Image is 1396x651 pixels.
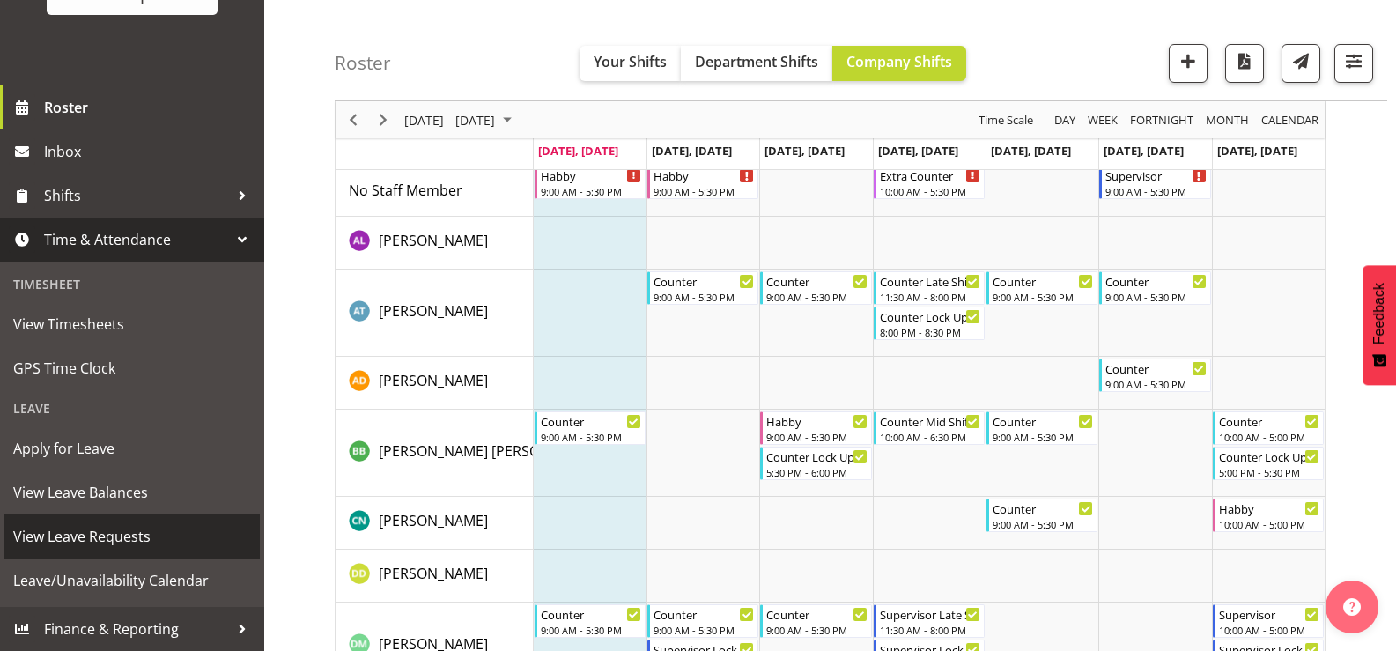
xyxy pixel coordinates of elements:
[1105,290,1206,304] div: 9:00 AM - 5:30 PM
[4,390,260,426] div: Leave
[654,272,754,290] div: Counter
[1127,109,1197,131] button: Fortnight
[13,355,251,381] span: GPS Time Clock
[379,563,488,584] a: [PERSON_NAME]
[368,101,398,138] div: Next
[654,623,754,637] div: 9:00 AM - 5:30 PM
[977,109,1035,131] span: Time Scale
[993,412,1093,430] div: Counter
[766,465,867,479] div: 5:30 PM - 6:00 PM
[846,52,952,71] span: Company Shifts
[13,523,251,550] span: View Leave Requests
[1225,44,1264,83] button: Download a PDF of the roster according to the set date range.
[13,311,251,337] span: View Timesheets
[986,499,1097,532] div: Christine Neville"s event - Counter Begin From Friday, September 5, 2025 at 9:00:00 AM GMT+12:00 ...
[1217,143,1297,159] span: [DATE], [DATE]
[874,411,985,445] div: Beena Beena"s event - Counter Mid Shift Begin From Thursday, September 4, 2025 at 10:00:00 AM GMT...
[993,272,1093,290] div: Counter
[654,290,754,304] div: 9:00 AM - 5:30 PM
[1219,412,1319,430] div: Counter
[336,497,534,550] td: Christine Neville resource
[44,182,229,209] span: Shifts
[4,559,260,603] a: Leave/Unavailability Calendar
[993,430,1093,444] div: 9:00 AM - 5:30 PM
[44,138,255,165] span: Inbox
[1104,143,1184,159] span: [DATE], [DATE]
[986,411,1097,445] div: Beena Beena"s event - Counter Begin From Friday, September 5, 2025 at 9:00:00 AM GMT+12:00 Ends A...
[652,143,732,159] span: [DATE], [DATE]
[1105,359,1206,377] div: Counter
[349,181,462,200] span: No Staff Member
[338,101,368,138] div: Previous
[4,346,260,390] a: GPS Time Clock
[336,550,534,603] td: Danielle Donselaar resource
[766,290,867,304] div: 9:00 AM - 5:30 PM
[13,567,251,594] span: Leave/Unavailability Calendar
[379,511,488,530] span: [PERSON_NAME]
[832,46,966,81] button: Company Shifts
[336,164,534,217] td: No Staff Member resource
[379,441,601,461] span: [PERSON_NAME] [PERSON_NAME]
[654,605,754,623] div: Counter
[1105,166,1206,184] div: Supervisor
[681,46,832,81] button: Department Shifts
[880,307,980,325] div: Counter Lock Up
[766,430,867,444] div: 9:00 AM - 5:30 PM
[760,604,871,638] div: David McAuley"s event - Counter Begin From Wednesday, September 3, 2025 at 9:00:00 AM GMT+12:00 E...
[880,412,980,430] div: Counter Mid Shift
[541,430,641,444] div: 9:00 AM - 5:30 PM
[541,605,641,623] div: Counter
[1371,283,1387,344] span: Feedback
[1363,265,1396,385] button: Feedback - Show survey
[1204,109,1251,131] span: Month
[647,166,758,199] div: No Staff Member"s event - Habby Begin From Tuesday, September 2, 2025 at 9:00:00 AM GMT+12:00 End...
[580,46,681,81] button: Your Shifts
[766,623,867,637] div: 9:00 AM - 5:30 PM
[541,412,641,430] div: Counter
[44,616,229,642] span: Finance & Reporting
[764,143,845,159] span: [DATE], [DATE]
[654,166,754,184] div: Habby
[874,604,985,638] div: David McAuley"s event - Supervisor Late Shift Begin From Thursday, September 4, 2025 at 11:30:00 ...
[1213,411,1324,445] div: Beena Beena"s event - Counter Begin From Sunday, September 7, 2025 at 10:00:00 AM GMT+12:00 Ends ...
[535,166,646,199] div: No Staff Member"s event - Habby Begin From Monday, September 1, 2025 at 9:00:00 AM GMT+12:00 Ends...
[402,109,520,131] button: September 01 - 07, 2025
[880,166,980,184] div: Extra Counter
[379,230,488,251] a: [PERSON_NAME]
[1219,517,1319,531] div: 10:00 AM - 5:00 PM
[880,605,980,623] div: Supervisor Late Shift
[880,430,980,444] div: 10:00 AM - 6:30 PM
[766,605,867,623] div: Counter
[13,435,251,462] span: Apply for Leave
[336,270,534,357] td: Alex-Micheal Taniwha resource
[1219,448,1319,465] div: Counter Lock Up
[993,290,1093,304] div: 9:00 AM - 5:30 PM
[594,52,667,71] span: Your Shifts
[766,272,867,290] div: Counter
[766,412,867,430] div: Habby
[4,302,260,346] a: View Timesheets
[1099,271,1210,305] div: Alex-Micheal Taniwha"s event - Counter Begin From Saturday, September 6, 2025 at 9:00:00 AM GMT+1...
[1213,447,1324,480] div: Beena Beena"s event - Counter Lock Up Begin From Sunday, September 7, 2025 at 5:00:00 PM GMT+12:0...
[1213,499,1324,532] div: Christine Neville"s event - Habby Begin From Sunday, September 7, 2025 at 10:00:00 AM GMT+12:00 E...
[880,623,980,637] div: 11:30 AM - 8:00 PM
[4,514,260,559] a: View Leave Requests
[541,184,641,198] div: 9:00 AM - 5:30 PM
[1052,109,1079,131] button: Timeline Day
[1086,109,1119,131] span: Week
[1203,109,1252,131] button: Timeline Month
[379,440,601,462] a: [PERSON_NAME] [PERSON_NAME]
[1219,605,1319,623] div: Supervisor
[1219,465,1319,479] div: 5:00 PM - 5:30 PM
[880,290,980,304] div: 11:30 AM - 8:00 PM
[44,94,255,121] span: Roster
[880,325,980,339] div: 8:00 PM - 8:30 PM
[993,517,1093,531] div: 9:00 AM - 5:30 PM
[1105,377,1206,391] div: 9:00 AM - 5:30 PM
[1099,359,1210,392] div: Amelia Denz"s event - Counter Begin From Saturday, September 6, 2025 at 9:00:00 AM GMT+12:00 Ends...
[1053,109,1077,131] span: Day
[349,180,462,201] a: No Staff Member
[1213,604,1324,638] div: David McAuley"s event - Supervisor Begin From Sunday, September 7, 2025 at 10:00:00 AM GMT+12:00 ...
[647,271,758,305] div: Alex-Micheal Taniwha"s event - Counter Begin From Tuesday, September 2, 2025 at 9:00:00 AM GMT+12...
[1085,109,1121,131] button: Timeline Week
